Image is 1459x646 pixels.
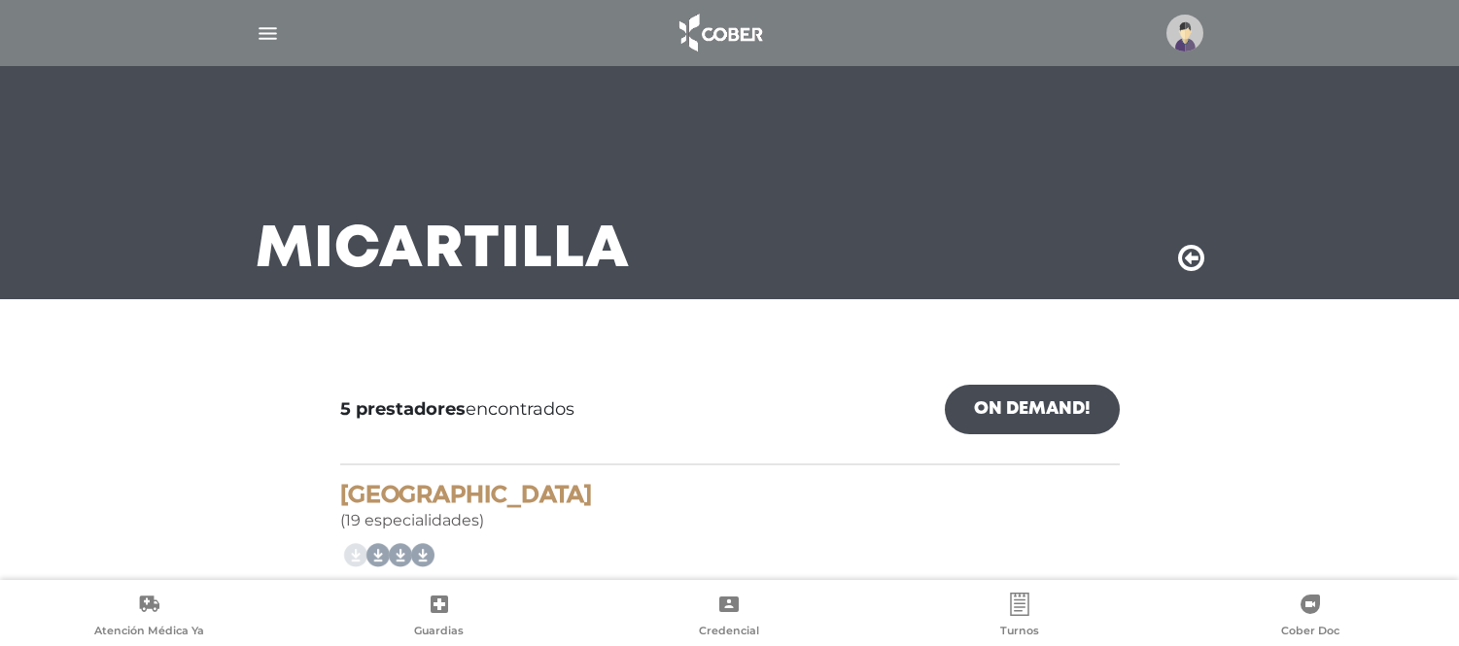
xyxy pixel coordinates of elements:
span: Cober Doc [1281,624,1339,641]
span: Atención Médica Ya [94,624,204,641]
a: Atención Médica Ya [4,593,295,642]
img: logo_cober_home-white.png [669,10,771,56]
span: Turnos [1000,624,1039,641]
img: profile-placeholder.svg [1166,15,1203,51]
a: Turnos [875,593,1165,642]
div: (19 especialidades) [340,481,1120,532]
a: Credencial [584,593,875,642]
span: encontrados [340,396,574,423]
b: 5 prestadores [340,398,466,420]
a: Cober Doc [1164,593,1455,642]
img: Cober_menu-lines-white.svg [256,21,280,46]
a: Guardias [295,593,585,642]
h3: Mi Cartilla [256,225,630,276]
span: Credencial [699,624,759,641]
a: On Demand! [945,385,1120,434]
h4: [GEOGRAPHIC_DATA] [340,481,1120,509]
span: Guardias [414,624,464,641]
